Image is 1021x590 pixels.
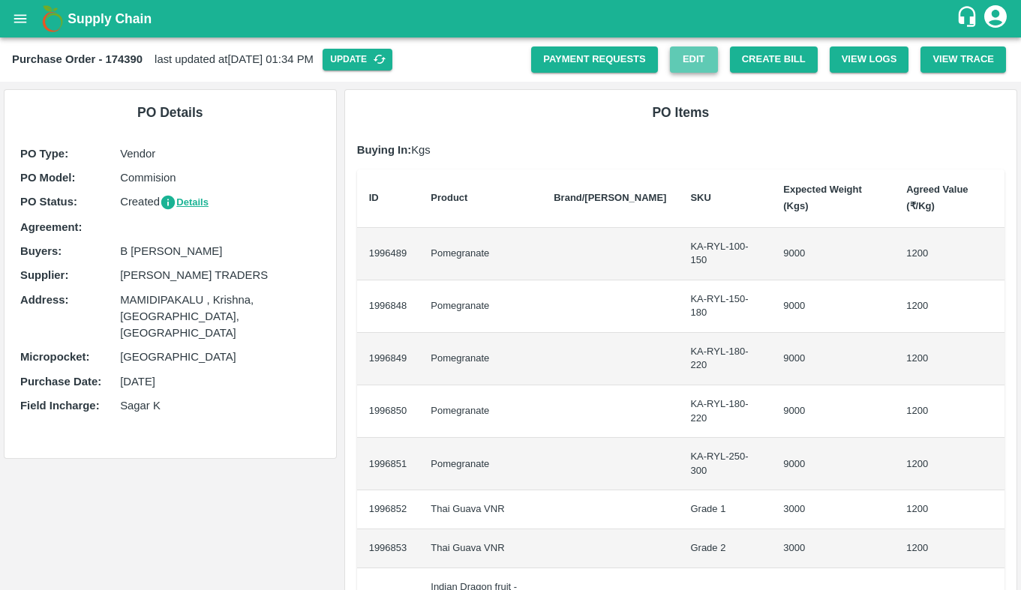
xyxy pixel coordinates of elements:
div: customer-support [956,5,982,32]
td: 9000 [771,280,894,333]
b: PO Status : [20,196,77,208]
b: Agreed Value (₹/Kg) [906,184,968,211]
button: open drawer [3,1,38,36]
td: 1996848 [357,280,419,333]
img: logo [38,4,68,34]
b: Field Incharge : [20,400,100,412]
p: [DATE] [120,373,320,390]
td: KA-RYL-180-220 [678,385,771,438]
td: Pomegranate [419,280,542,333]
b: Purchase Order - 174390 [12,53,143,65]
b: PO Type : [20,148,68,160]
b: PO Model : [20,172,75,184]
td: KA-RYL-180-220 [678,333,771,385]
b: Address : [20,294,68,306]
b: Product [431,192,467,203]
td: Thai Guava VNR [419,529,542,568]
button: View Logs [830,46,909,73]
td: 1200 [894,228,1004,280]
td: 9000 [771,385,894,438]
button: Update [323,49,392,70]
b: Supplier : [20,269,68,281]
a: Edit [670,46,718,73]
td: KA-RYL-150-180 [678,280,771,333]
p: Sagar K [120,397,320,414]
td: 1200 [894,280,1004,333]
button: Details [160,194,209,211]
p: Kgs [357,142,1004,158]
b: Supply Chain [68,11,152,26]
b: SKU [690,192,710,203]
b: Expected Weight (Kgs) [783,184,862,211]
b: Buyers : [20,245,62,257]
td: 1996852 [357,490,419,529]
b: ID [369,192,379,203]
td: 1996489 [357,228,419,280]
h6: PO Items [357,102,1004,123]
td: Grade 2 [678,529,771,568]
div: account of current user [982,3,1009,34]
td: Thai Guava VNR [419,490,542,529]
td: 1996849 [357,333,419,385]
a: Payment Requests [531,46,658,73]
td: 1200 [894,385,1004,438]
td: Pomegranate [419,438,542,490]
b: Buying In: [357,144,412,156]
p: [PERSON_NAME] TRADERS [120,267,320,283]
button: View Trace [920,46,1006,73]
td: 3000 [771,490,894,529]
h6: PO Details [17,102,324,123]
td: Pomegranate [419,385,542,438]
td: 9000 [771,333,894,385]
b: Brand/[PERSON_NAME] [554,192,666,203]
td: 9000 [771,228,894,280]
td: 1200 [894,438,1004,490]
a: Supply Chain [68,8,956,29]
td: 1996850 [357,385,419,438]
td: Grade 1 [678,490,771,529]
td: 3000 [771,529,894,568]
b: Purchase Date : [20,376,101,388]
td: 1200 [894,490,1004,529]
button: Create Bill [730,46,818,73]
p: MAMIDIPAKALU , Krishna, [GEOGRAPHIC_DATA], [GEOGRAPHIC_DATA] [120,292,320,342]
td: Pomegranate [419,333,542,385]
p: [GEOGRAPHIC_DATA] [120,349,320,365]
td: Pomegranate [419,228,542,280]
td: 9000 [771,438,894,490]
b: Agreement: [20,221,82,233]
td: 1996851 [357,438,419,490]
p: Created [120,193,320,211]
td: KA-RYL-250-300 [678,438,771,490]
td: 1996853 [357,529,419,568]
td: 1200 [894,529,1004,568]
div: last updated at [DATE] 01:34 PM [12,49,531,70]
p: Vendor [120,145,320,162]
td: KA-RYL-100-150 [678,228,771,280]
p: B [PERSON_NAME] [120,243,320,259]
td: 1200 [894,333,1004,385]
p: Commision [120,169,320,186]
b: Micropocket : [20,351,89,363]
